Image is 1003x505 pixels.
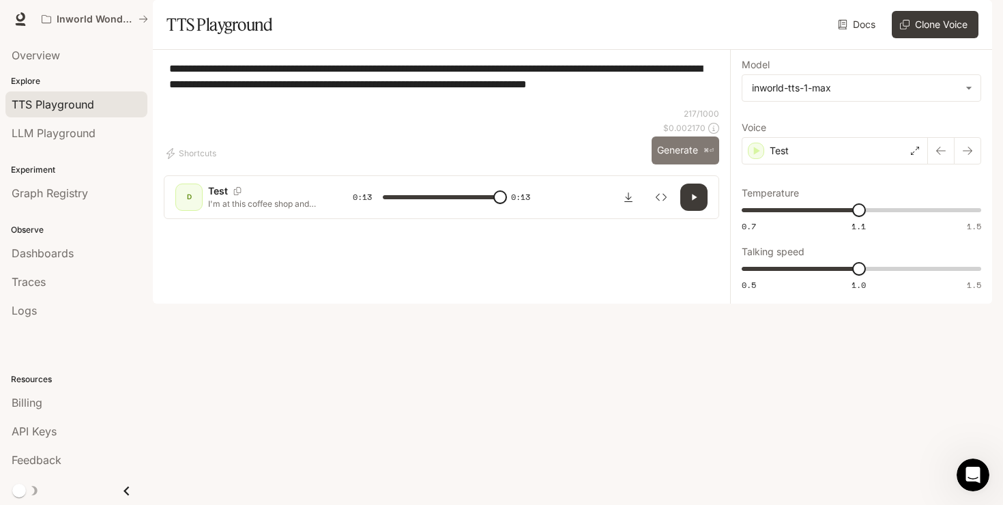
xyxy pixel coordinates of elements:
[353,190,372,204] span: 0:13
[742,188,799,198] p: Temperature
[652,136,719,164] button: Generate⌘⏎
[742,247,804,257] p: Talking speed
[208,198,320,210] p: I'm at this coffee shop and the person in front of me just ordered something with like six differ...
[208,184,228,198] p: Test
[892,11,978,38] button: Clone Voice
[35,5,154,33] button: All workspaces
[852,220,866,232] span: 1.1
[178,186,200,208] div: D
[57,14,133,25] p: Inworld Wonderland
[742,75,980,101] div: inworld-tts-1-max
[648,184,675,211] button: Inspect
[967,220,981,232] span: 1.5
[742,60,770,70] p: Model
[228,187,247,195] button: Copy Voice ID
[752,81,959,95] div: inworld-tts-1-max
[742,279,756,291] span: 0.5
[852,279,866,291] span: 1.0
[164,143,222,164] button: Shortcuts
[703,147,714,155] p: ⌘⏎
[684,108,719,119] p: 217 / 1000
[835,11,881,38] a: Docs
[511,190,530,204] span: 0:13
[663,122,706,134] p: $ 0.002170
[967,279,981,291] span: 1.5
[957,459,989,491] iframe: Intercom live chat
[166,11,272,38] h1: TTS Playground
[742,123,766,132] p: Voice
[615,184,642,211] button: Download audio
[742,220,756,232] span: 0.7
[770,144,789,158] p: Test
